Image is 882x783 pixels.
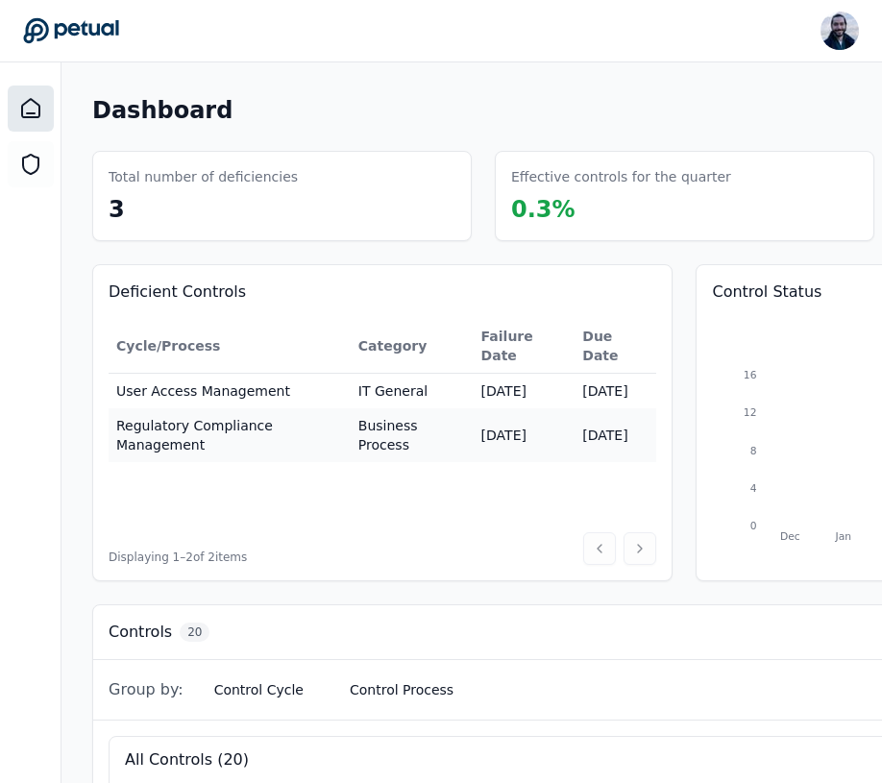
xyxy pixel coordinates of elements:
th: Failure Date [474,319,576,374]
h3: Effective controls for the quarter [511,167,731,186]
td: Regulatory Compliance Management [109,408,351,462]
td: Business Process [351,408,474,462]
tspan: Dec [780,530,800,543]
span: All Controls (20) [125,748,249,771]
a: Dashboard [8,86,54,132]
td: IT General [351,374,474,409]
span: 0.3 % [511,196,576,223]
tspan: 12 [744,406,757,419]
tspan: 4 [750,482,757,495]
span: 3 [109,196,125,223]
button: Next [624,532,656,565]
tspan: 8 [750,445,757,457]
h3: Total number of deficiencies [109,167,298,186]
th: Cycle/Process [109,319,351,374]
a: Go to Dashboard [23,17,119,44]
tspan: 16 [744,369,757,381]
img: Roberto Fernandez [821,12,859,50]
button: Previous [583,532,616,565]
td: [DATE] [474,408,576,462]
h1: Dashboard [92,95,233,126]
span: Displaying 1– 2 of 2 items [109,550,247,565]
td: [DATE] [575,374,656,409]
td: User Access Management [109,374,351,409]
a: SOC [8,141,54,187]
h3: Controls [109,621,172,644]
th: Category [351,319,474,374]
tspan: 0 [750,520,757,532]
tspan: Jan [835,530,852,543]
span: Group by: [109,678,184,701]
span: 20 [180,623,209,642]
button: Control Process [334,673,469,707]
td: [DATE] [575,408,656,462]
h3: Deficient Controls [109,281,656,304]
button: Control Cycle [199,673,319,707]
th: Due Date [575,319,656,374]
td: [DATE] [474,374,576,409]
